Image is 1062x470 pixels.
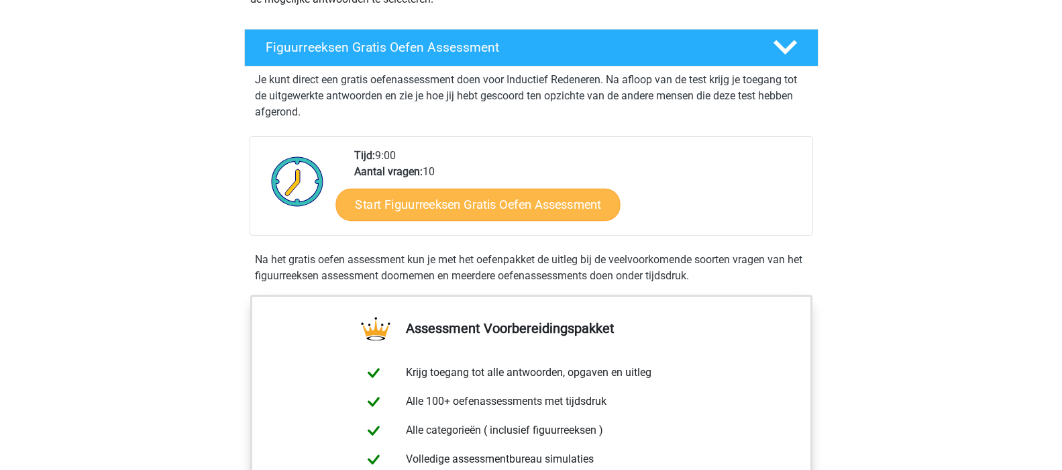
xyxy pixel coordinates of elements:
div: 9:00 10 [344,148,812,235]
h4: Figuurreeksen Gratis Oefen Assessment [266,40,751,55]
div: Na het gratis oefen assessment kun je met het oefenpakket de uitleg bij de veelvoorkomende soorte... [250,252,813,284]
b: Aantal vragen: [354,165,423,178]
a: Figuurreeksen Gratis Oefen Assessment [239,29,824,66]
p: Je kunt direct een gratis oefenassessment doen voor Inductief Redeneren. Na afloop van de test kr... [255,72,808,120]
img: Klok [264,148,331,215]
b: Tijd: [354,149,375,162]
a: Start Figuurreeksen Gratis Oefen Assessment [335,188,620,220]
